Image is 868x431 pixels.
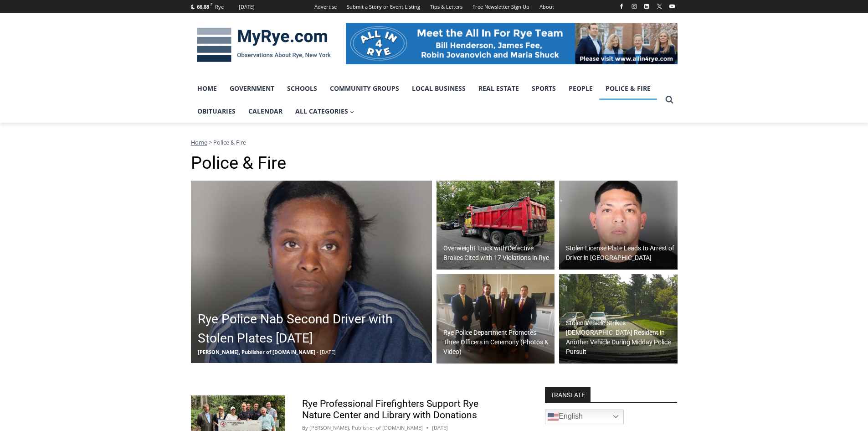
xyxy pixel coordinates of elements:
a: YouTube [667,1,678,12]
span: All Categories [295,106,354,116]
a: Rye Professional Firefighters Support Rye Nature Center and Library with Donations [302,398,478,421]
a: Schools [281,77,324,100]
a: Linkedin [641,1,652,12]
img: (PHOTO: Rye PD dashcam photo shows the stolen Acura RDX that passed a Rye Police Department patro... [559,274,678,363]
span: [PERSON_NAME], Publisher of [DOMAIN_NAME] [198,348,315,355]
a: People [562,77,599,100]
h2: Rye Police Nab Second Driver with Stolen Plates [DATE] [198,310,430,348]
a: Sports [525,77,562,100]
h2: Rye Police Department Promotes Three Officers in Ceremony (Photos & Video) [443,328,553,357]
a: Real Estate [472,77,525,100]
a: Obituaries [191,100,242,123]
a: Calendar [242,100,289,123]
img: All in for Rye [346,23,678,64]
strong: TRANSLATE [545,387,591,402]
div: [DATE] [239,3,255,11]
span: F [211,2,212,7]
a: Instagram [629,1,640,12]
img: (PHOTO: On Wednesday, September 24, 2025, the Rye PD issued 17 violations for a construction truc... [437,181,555,270]
a: Government [223,77,281,100]
img: en [548,411,559,422]
a: All Categories [289,100,361,123]
a: Stolen License Plate Leads to Arrest of Driver in [GEOGRAPHIC_DATA] [559,181,678,270]
span: 66.88 [197,3,209,10]
button: View Search Form [661,92,678,108]
a: Facebook [616,1,627,12]
nav: Breadcrumbs [191,138,678,147]
span: > [209,138,212,146]
a: Local Business [406,77,472,100]
img: (PHOTO: Detective Alex Whalen, Detective Robert Jones, Public Safety Commissioner Mike Kopy and S... [437,274,555,363]
a: English [545,410,624,424]
span: Police & Fire [213,138,246,146]
a: [PERSON_NAME], Publisher of [DOMAIN_NAME] [309,424,423,431]
a: Home [191,138,207,146]
nav: Primary Navigation [191,77,661,123]
h1: Police & Fire [191,153,678,174]
a: Stolen Vehicle Strikes [DEMOGRAPHIC_DATA] Resident in Another Vehicle During Midday Police Pursuit [559,274,678,363]
h2: Overweight Truck with Defective Brakes Cited with 17 Violations in Rye [443,244,553,263]
a: Rye Police Nab Second Driver with Stolen Plates [DATE] [PERSON_NAME], Publisher of [DOMAIN_NAME] ... [191,181,432,363]
a: X [654,1,665,12]
span: [DATE] [320,348,336,355]
a: Home [191,77,223,100]
span: - [317,348,318,355]
h2: Stolen License Plate Leads to Arrest of Driver in [GEOGRAPHIC_DATA] [566,244,675,263]
a: Rye Police Department Promotes Three Officers in Ceremony (Photos & Video) [437,274,555,363]
div: Rye [215,3,224,11]
a: Police & Fire [599,77,657,100]
img: MyRye.com [191,21,337,69]
a: Community Groups [324,77,406,100]
a: Overweight Truck with Defective Brakes Cited with 17 Violations in Rye [437,181,555,270]
img: (PHOTO: On September 25, 2025, Rye PD arrested Oscar Magallanes of College Point, New York for cr... [559,181,678,270]
h2: Stolen Vehicle Strikes [DEMOGRAPHIC_DATA] Resident in Another Vehicle During Midday Police Pursuit [566,318,675,357]
img: (PHOTO: On September 26, 2025, the Rye Police Department arrested Nicole Walker of the Bronx for ... [191,181,432,363]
